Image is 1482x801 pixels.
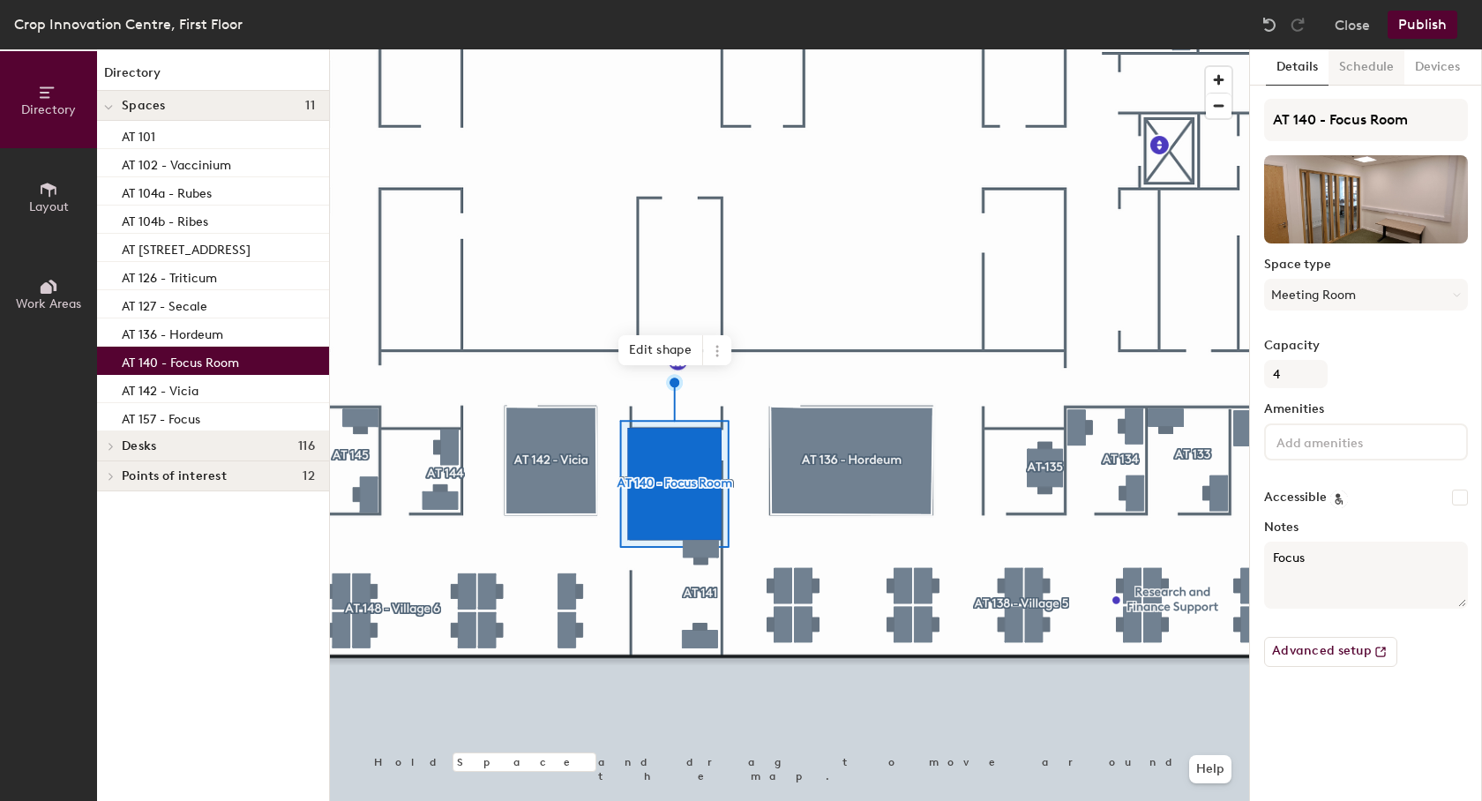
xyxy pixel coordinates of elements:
[305,99,315,113] span: 11
[1388,11,1457,39] button: Publish
[1264,339,1468,353] label: Capacity
[14,13,243,35] div: Crop Innovation Centre, First Floor
[122,469,227,483] span: Points of interest
[303,469,315,483] span: 12
[1273,430,1432,452] input: Add amenities
[1264,490,1327,505] label: Accessible
[1289,16,1306,34] img: Redo
[122,294,207,314] p: AT 127 - Secale
[29,199,69,214] span: Layout
[122,153,231,173] p: AT 102 - Vaccinium
[122,378,198,399] p: AT 142 - Vicia
[122,237,251,258] p: AT [STREET_ADDRESS]
[16,296,81,311] span: Work Areas
[1264,402,1468,416] label: Amenities
[1264,637,1397,667] button: Advanced setup
[1335,11,1370,39] button: Close
[122,124,155,145] p: AT 101
[122,99,166,113] span: Spaces
[1404,49,1471,86] button: Devices
[1261,16,1278,34] img: Undo
[122,350,239,371] p: AT 140 - Focus Room
[122,181,212,201] p: AT 104a - Rubes
[1266,49,1329,86] button: Details
[97,64,329,91] h1: Directory
[122,407,200,427] p: AT 157 - Focus
[618,335,703,365] span: Edit shape
[122,266,217,286] p: AT 126 - Triticum
[122,209,208,229] p: AT 104b - Ribes
[122,322,223,342] p: AT 136 - Hordeum
[1264,279,1468,311] button: Meeting Room
[1189,755,1231,783] button: Help
[21,102,76,117] span: Directory
[298,439,315,453] span: 116
[1264,258,1468,272] label: Space type
[1264,520,1468,535] label: Notes
[1329,49,1404,86] button: Schedule
[1264,542,1468,609] textarea: Focus
[1264,155,1468,243] img: The space named AT 140 - Focus Room
[122,439,156,453] span: Desks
